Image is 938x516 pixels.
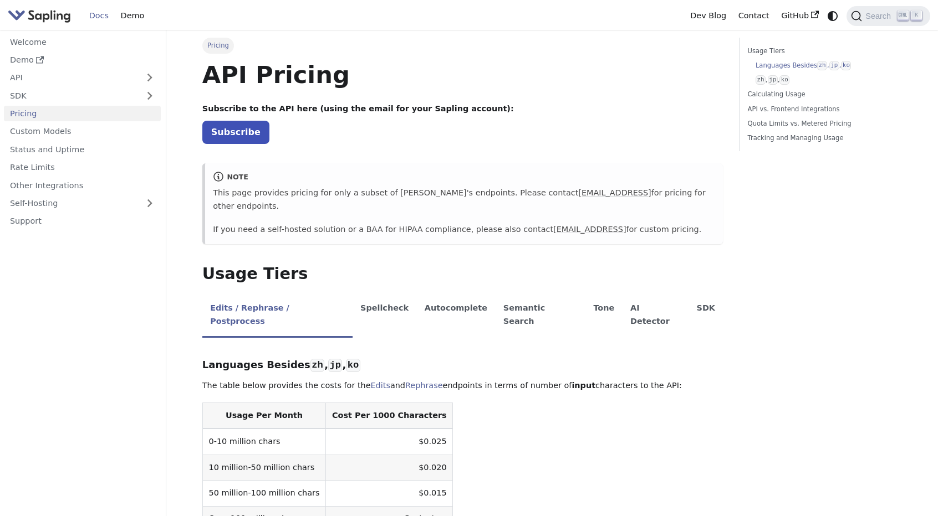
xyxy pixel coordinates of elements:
button: Expand sidebar category 'SDK' [139,87,161,104]
a: SDK [4,87,139,104]
a: Support [4,213,161,229]
a: Docs [83,7,115,24]
a: Pricing [4,106,161,122]
li: Autocomplete [416,294,495,338]
a: Quota Limits vs. Metered Pricing [748,118,898,129]
a: Edits [371,381,390,390]
code: jp [328,359,342,372]
li: Edits / Rephrase / Postprocess [202,294,353,338]
a: Sapling.ai [8,8,75,24]
th: Cost Per 1000 Characters [326,403,453,429]
a: GitHub [775,7,824,24]
p: If you need a self-hosted solution or a BAA for HIPAA compliance, please also contact for custom ... [213,223,715,236]
span: Pricing [202,38,234,53]
div: note [213,171,715,184]
td: 0-10 million chars [202,429,325,455]
a: Dev Blog [684,7,732,24]
h3: Languages Besides , , [202,359,723,371]
a: [EMAIL_ADDRESS] [553,225,626,234]
a: Contact [732,7,776,24]
p: The table below provides the costs for the and endpoints in terms of number of characters to the ... [202,379,723,393]
code: ko [346,359,360,372]
a: Subscribe [202,121,269,143]
a: Rephrase [405,381,443,390]
a: Usage Tiers [748,46,898,56]
code: ko [779,75,789,85]
a: [EMAIL_ADDRESS] [578,188,651,197]
li: Semantic Search [495,294,585,338]
a: Tracking and Managing Usage [748,133,898,143]
h2: Usage Tiers [202,264,723,284]
span: Search [862,12,898,20]
a: Languages Besideszh,jp,ko [756,60,894,71]
strong: input [572,381,595,390]
button: Search (Ctrl+K) [847,6,930,26]
li: AI Detector [623,294,689,338]
li: Spellcheck [353,294,417,338]
li: SDK [689,294,723,338]
a: Demo [4,52,161,68]
code: ko [841,61,851,70]
button: Expand sidebar category 'API' [139,70,161,86]
td: $0.020 [326,455,453,480]
th: Usage Per Month [202,403,325,429]
a: Status and Uptime [4,141,161,157]
a: Welcome [4,34,161,50]
code: zh [756,75,766,85]
td: $0.025 [326,429,453,455]
a: Self-Hosting [4,195,161,211]
code: zh [817,61,827,70]
kbd: K [911,11,922,20]
td: $0.015 [326,481,453,506]
a: Rate Limits [4,159,161,176]
button: Switch between dark and light mode (currently system mode) [825,8,841,24]
a: Other Integrations [4,177,161,193]
nav: Breadcrumbs [202,38,723,53]
p: This page provides pricing for only a subset of [PERSON_NAME]'s endpoints. Please contact for pri... [213,187,715,213]
a: Calculating Usage [748,89,898,100]
a: zh,jp,ko [756,75,894,85]
strong: Subscribe to the API here (using the email for your Sapling account): [202,104,514,113]
a: Demo [115,7,150,24]
a: API vs. Frontend Integrations [748,104,898,115]
td: 50 million-100 million chars [202,481,325,506]
img: Sapling.ai [8,8,71,24]
a: API [4,70,139,86]
code: jp [768,75,778,85]
li: Tone [585,294,623,338]
code: jp [829,61,839,70]
code: zh [310,359,324,372]
h1: API Pricing [202,60,723,90]
a: Custom Models [4,123,161,140]
td: 10 million-50 million chars [202,455,325,480]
